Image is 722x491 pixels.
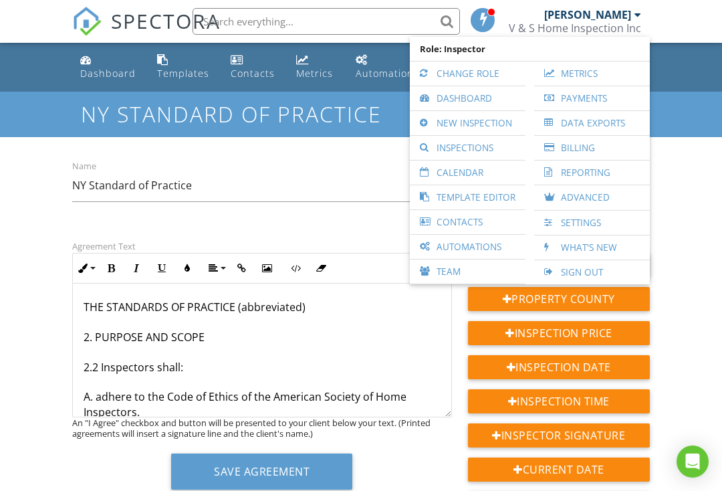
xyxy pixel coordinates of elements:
[296,67,333,80] div: Metrics
[203,256,229,281] button: Align
[468,355,650,379] div: Inspection Date
[544,8,631,21] div: [PERSON_NAME]
[111,7,221,35] span: SPECTORA
[416,111,519,135] a: New Inspection
[416,161,519,185] a: Calendar
[72,7,102,36] img: The Best Home Inspection Software - Spectora
[416,37,643,61] span: Role: Inspector
[416,136,519,160] a: Inspections
[509,21,641,35] div: V & S Home Inspection Inc
[416,260,519,284] a: Team
[157,67,209,80] div: Templates
[171,454,352,490] button: Save Agreement
[416,86,519,110] a: Dashboard
[72,417,452,439] div: An "I Agree" checkbox and button will be presented to your client below your text. (Printed agree...
[468,287,650,311] div: Property County
[541,62,643,86] a: Metrics
[468,458,650,482] div: Current Date
[73,256,98,281] button: Inline Style
[416,210,519,234] a: Contacts
[81,102,641,126] h1: NY Standard of Practice
[416,235,519,259] a: Automations
[541,136,643,160] a: Billing
[283,256,308,281] button: Code View
[75,48,141,86] a: Dashboard
[254,256,279,281] button: Insert Image (⌘P)
[225,48,280,86] a: Contacts
[231,67,275,80] div: Contacts
[72,161,96,173] label: Name
[541,185,643,210] a: Advanced
[416,185,519,209] a: Template Editor
[350,48,425,86] a: Automations (Basic)
[541,235,643,260] a: What's New
[541,161,643,185] a: Reporting
[541,260,643,284] a: Sign Out
[229,256,254,281] button: Insert Link (⌘K)
[98,256,124,281] button: Bold (⌘B)
[468,321,650,345] div: Inspection Price
[356,67,419,80] div: Automations
[124,256,149,281] button: Italic (⌘I)
[72,18,221,46] a: SPECTORA
[541,211,643,235] a: Settings
[677,446,709,478] div: Open Intercom Messenger
[152,48,215,86] a: Templates
[308,256,334,281] button: Clear Formatting
[416,62,519,86] a: Change Role
[468,423,650,448] div: Inspector Signature
[149,256,174,281] button: Underline (⌘U)
[468,389,650,413] div: Inspection Time
[541,111,643,135] a: Data Exports
[80,67,136,80] div: Dashboard
[291,48,340,86] a: Metrics
[541,86,643,110] a: Payments
[193,8,460,35] input: Search everything...
[72,240,136,252] label: Agreement Text
[174,256,200,281] button: Colors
